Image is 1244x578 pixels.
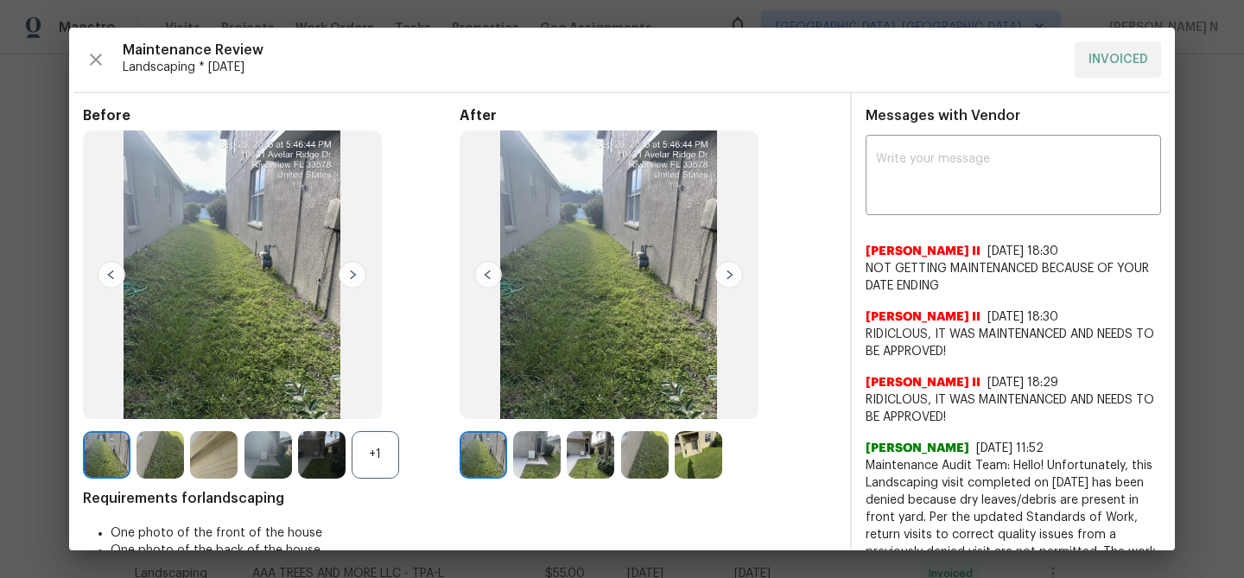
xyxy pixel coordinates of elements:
span: Requirements for landscaping [83,490,836,507]
img: left-chevron-button-url [98,261,125,289]
span: [PERSON_NAME] II [866,374,981,391]
span: [DATE] 18:30 [987,245,1058,257]
span: [PERSON_NAME] [866,440,969,457]
span: RIDICLOUS, IT WAS MAINTENANCED AND NEEDS TO BE APPROVED! [866,391,1161,426]
span: [DATE] 18:29 [987,377,1058,389]
img: right-chevron-button-url [715,261,743,289]
span: Landscaping * [DATE] [123,59,1061,76]
span: [PERSON_NAME] II [866,308,981,326]
span: NOT GETTING MAINTENANCED BECAUSE OF YOUR DATE ENDING [866,260,1161,295]
li: One photo of the front of the house [111,524,836,542]
li: One photo of the back of the house [111,542,836,559]
span: Maintenance Review [123,41,1061,59]
span: Before [83,107,460,124]
div: +1 [352,431,399,479]
span: [DATE] 18:30 [987,311,1058,323]
img: right-chevron-button-url [339,261,366,289]
span: Messages with Vendor [866,109,1020,123]
span: After [460,107,836,124]
span: [PERSON_NAME] II [866,243,981,260]
img: left-chevron-button-url [474,261,502,289]
span: RIDICLOUS, IT WAS MAINTENANCED AND NEEDS TO BE APPROVED! [866,326,1161,360]
span: [DATE] 11:52 [976,442,1044,454]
